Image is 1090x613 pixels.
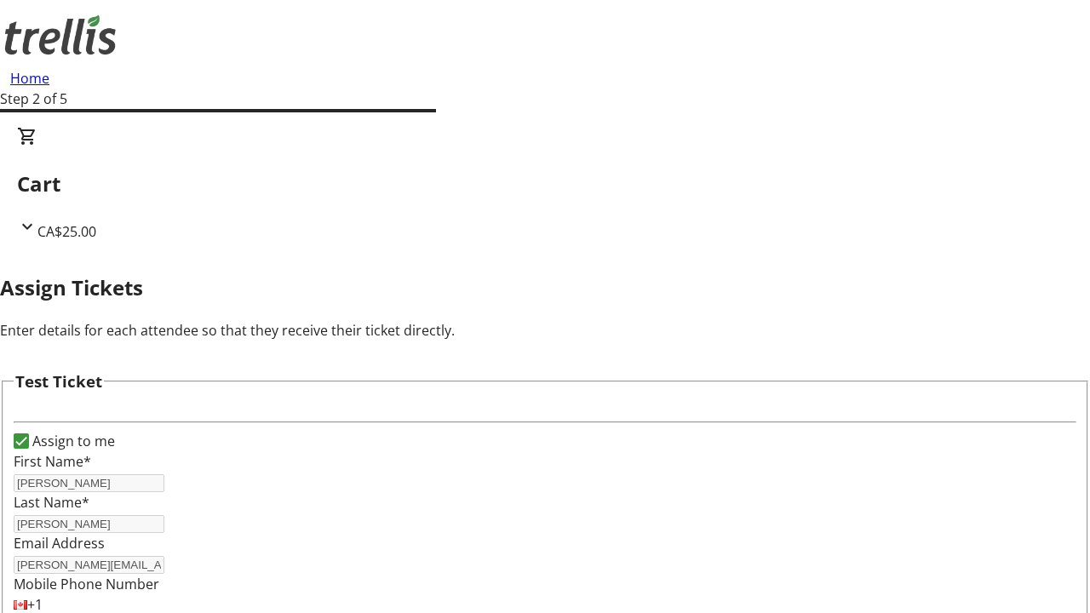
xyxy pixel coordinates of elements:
[17,126,1073,242] div: CartCA$25.00
[14,452,91,471] label: First Name*
[29,431,115,451] label: Assign to me
[14,575,159,593] label: Mobile Phone Number
[14,534,105,553] label: Email Address
[15,370,102,393] h3: Test Ticket
[17,169,1073,199] h2: Cart
[37,222,96,241] span: CA$25.00
[14,493,89,512] label: Last Name*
